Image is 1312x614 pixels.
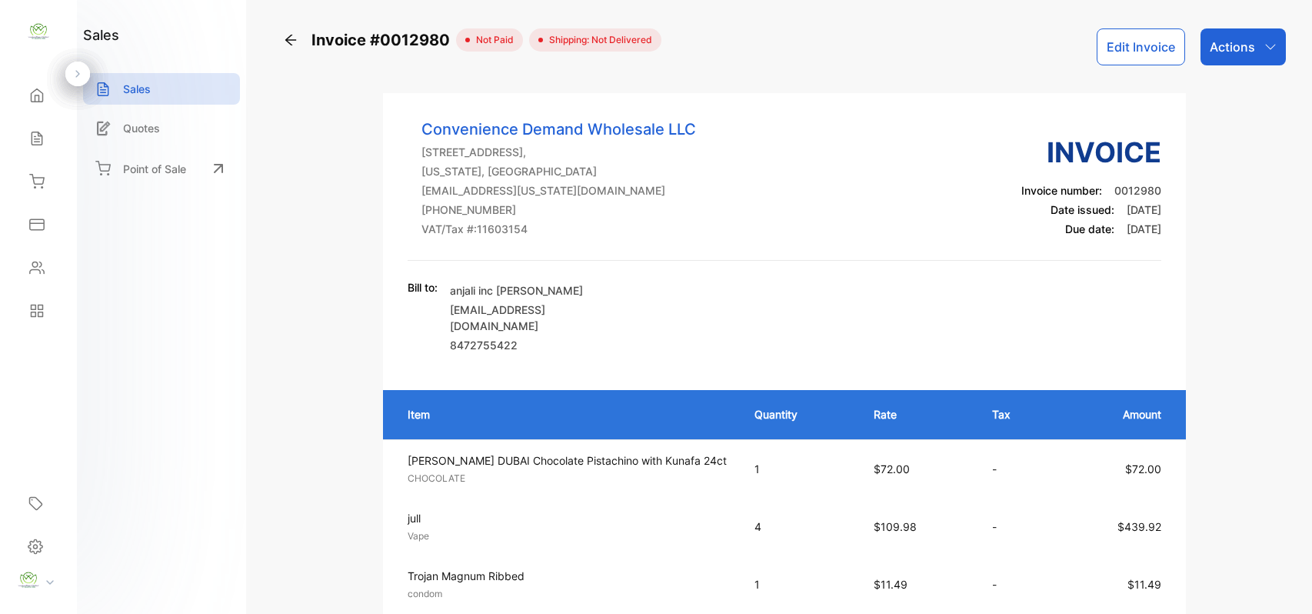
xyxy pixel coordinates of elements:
[992,461,1041,477] p: -
[1127,203,1161,216] span: [DATE]
[408,452,727,469] p: [PERSON_NAME] DUBAI Chocolate Pistachino with Kunafa 24ct
[408,279,438,295] p: Bill to:
[1117,520,1161,533] span: $439.92
[874,406,961,422] p: Rate
[754,519,842,535] p: 4
[421,202,696,218] p: [PHONE_NUMBER]
[992,576,1041,592] p: -
[408,472,727,486] p: CHOCOLATE
[1021,184,1102,197] span: Invoice number:
[123,120,160,136] p: Quotes
[754,406,842,422] p: Quantity
[450,337,627,353] p: 8472755422
[27,20,50,43] img: logo
[874,578,907,591] span: $11.49
[450,302,627,334] p: [EMAIL_ADDRESS][DOMAIN_NAME]
[421,163,696,179] p: [US_STATE], [GEOGRAPHIC_DATA]
[83,152,240,185] a: Point of Sale
[992,406,1041,422] p: Tax
[1247,549,1312,614] iframe: LiveChat chat widget
[408,568,727,584] p: Trojan Magnum Ribbed
[470,33,514,47] span: not paid
[408,587,727,601] p: condom
[1114,184,1161,197] span: 0012980
[311,28,456,52] span: Invoice #0012980
[17,569,40,592] img: profile
[123,81,151,97] p: Sales
[421,118,696,141] p: Convenience Demand Wholesale LLC
[874,520,917,533] span: $109.98
[1071,406,1161,422] p: Amount
[1210,38,1255,56] p: Actions
[754,461,842,477] p: 1
[754,576,842,592] p: 1
[1125,462,1161,476] span: $72.00
[1097,28,1185,65] button: Edit Invoice
[1065,222,1114,235] span: Due date:
[992,519,1041,535] p: -
[1200,28,1286,65] button: Actions
[421,182,696,199] p: [EMAIL_ADDRESS][US_STATE][DOMAIN_NAME]
[543,33,652,47] span: Shipping: Not Delivered
[83,25,119,45] h1: sales
[1051,203,1114,216] span: Date issued:
[421,144,696,160] p: [STREET_ADDRESS],
[421,221,696,237] p: VAT/Tax #: 11603154
[83,73,240,105] a: Sales
[408,406,724,422] p: Item
[874,462,910,476] span: $72.00
[408,529,727,543] p: Vape
[450,282,627,299] p: anjali inc [PERSON_NAME]
[408,510,727,526] p: jull
[123,161,186,177] p: Point of Sale
[1127,222,1161,235] span: [DATE]
[1127,578,1161,591] span: $11.49
[83,112,240,144] a: Quotes
[1021,132,1161,173] h3: Invoice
